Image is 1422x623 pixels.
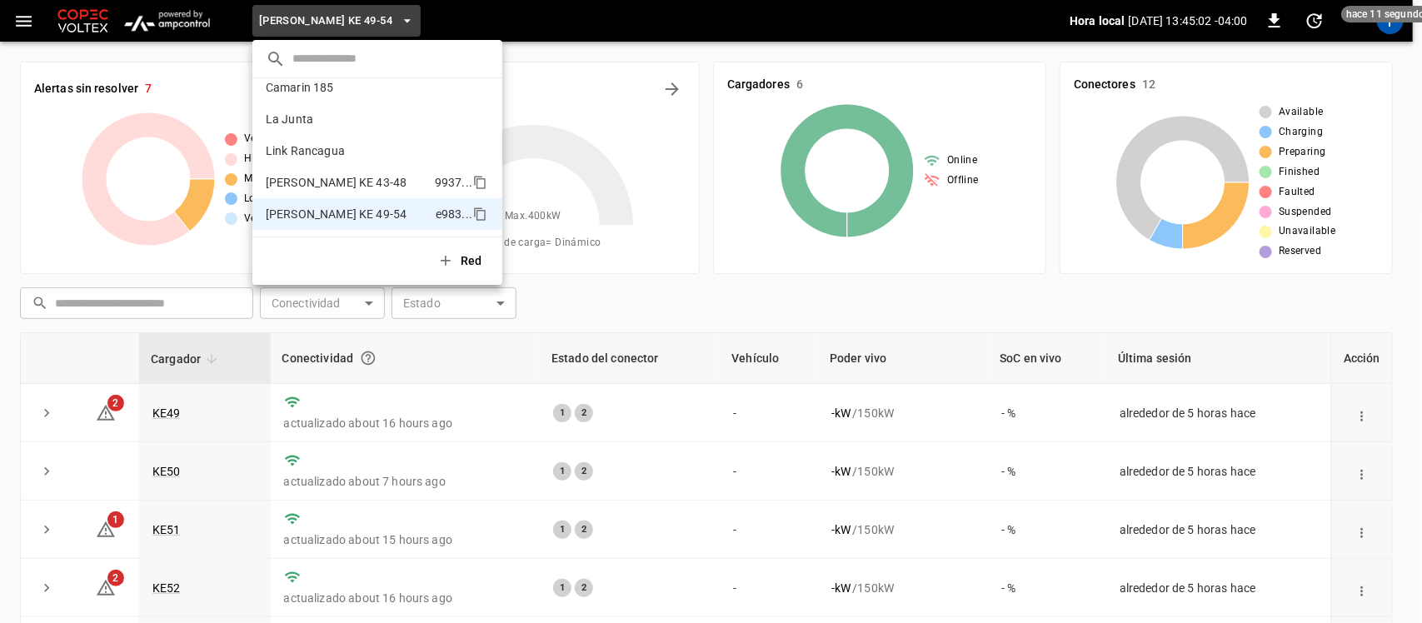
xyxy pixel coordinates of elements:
div: copy [472,172,490,192]
p: Link Rancagua [266,142,345,159]
p: La Junta [266,111,313,127]
p: [PERSON_NAME] KE 49-54 [266,206,407,222]
p: [PERSON_NAME] KE 43-48 [266,174,407,191]
p: Camarin 185 [266,79,334,96]
button: Red [427,244,496,278]
div: copy [472,204,490,224]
